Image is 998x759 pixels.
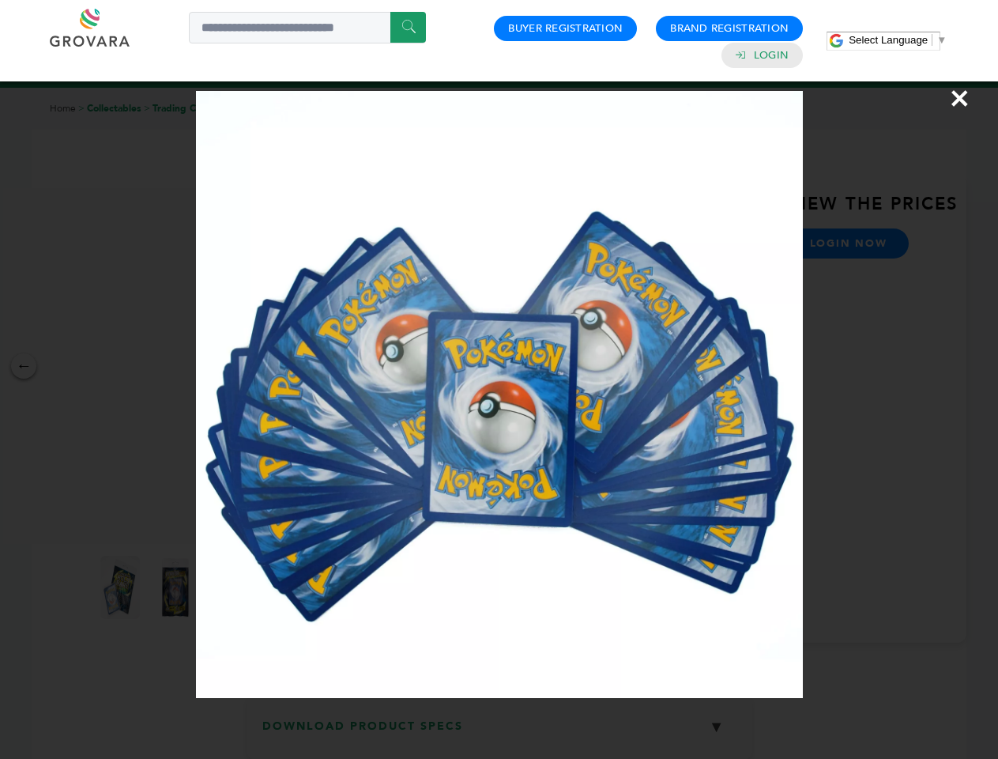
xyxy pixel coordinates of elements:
[196,91,803,698] img: Image Preview
[189,12,426,43] input: Search a product or brand...
[949,76,970,120] span: ×
[936,34,947,46] span: ▼
[849,34,947,46] a: Select Language​
[932,34,932,46] span: ​
[670,21,789,36] a: Brand Registration
[508,21,623,36] a: Buyer Registration
[754,48,789,62] a: Login
[849,34,928,46] span: Select Language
